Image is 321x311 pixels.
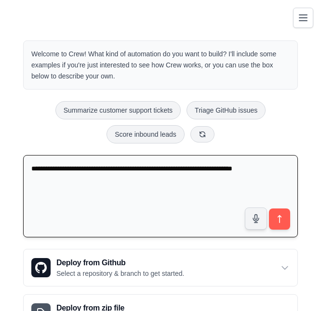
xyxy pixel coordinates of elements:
[273,265,321,311] iframe: Chat Widget
[56,257,184,269] h3: Deploy from Github
[56,269,184,278] p: Select a repository & branch to get started.
[107,125,185,143] button: Score inbound leads
[55,101,181,119] button: Summarize customer support tickets
[31,49,290,81] p: Welcome to Crew! What kind of automation do you want to build? I'll include some examples if you'...
[293,8,313,28] button: Toggle navigation
[187,101,266,119] button: Triage GitHub issues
